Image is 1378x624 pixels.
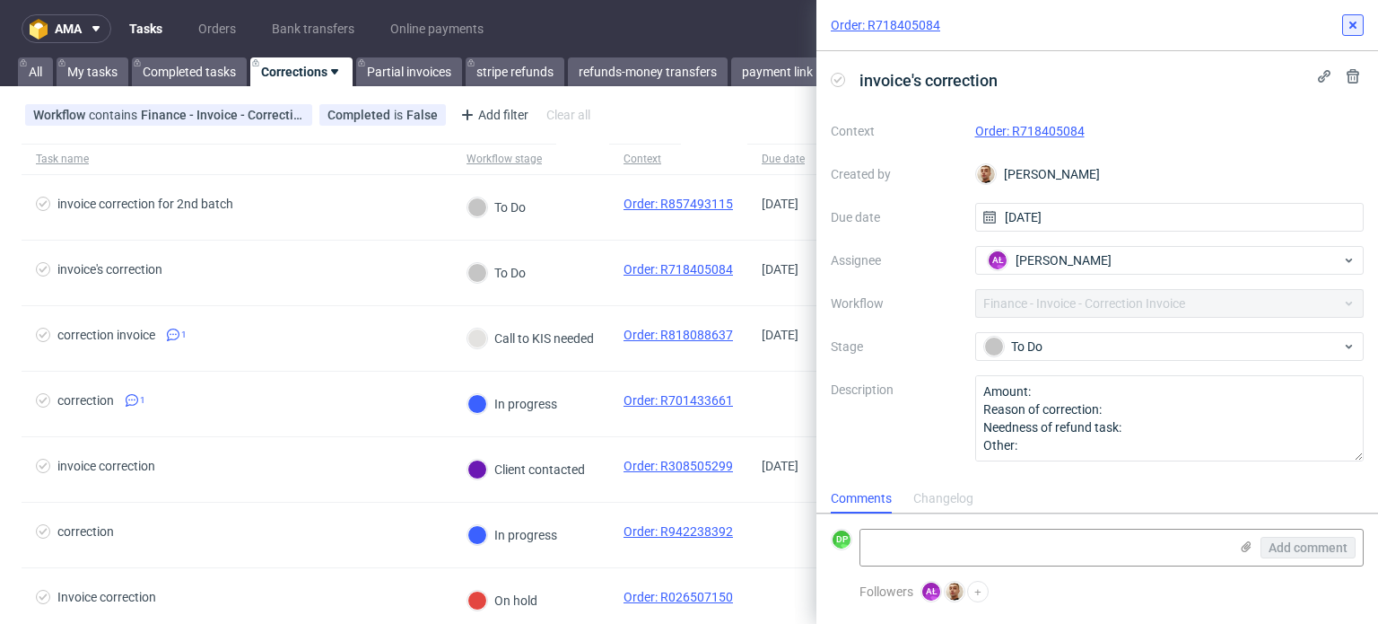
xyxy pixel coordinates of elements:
[394,108,406,122] span: is
[624,197,733,211] a: Order: R857493115
[453,101,532,129] div: Add filter
[18,57,53,86] a: All
[946,583,964,601] img: Bartłomiej Leśniczuk
[762,152,833,167] span: Due date
[624,459,733,473] a: Order: R308505299
[762,459,798,473] span: [DATE]
[831,379,961,458] label: Description
[188,14,247,43] a: Orders
[859,584,913,599] span: Followers
[467,525,557,545] div: In progress
[467,152,542,166] div: Workflow stage
[831,16,940,34] a: Order: R718405084
[624,152,667,166] div: Context
[913,485,973,514] div: Changelog
[141,108,304,122] div: Finance - Invoice - Correction Invoice
[731,57,824,86] a: payment link
[831,336,961,357] label: Stage
[261,14,365,43] a: Bank transfers
[467,591,537,611] div: On hold
[922,583,940,601] figcaption: AŁ
[975,124,1085,138] a: Order: R718405084
[55,22,82,35] span: ama
[831,250,961,271] label: Assignee
[967,581,989,602] button: +
[118,14,173,43] a: Tasks
[977,165,995,183] img: Bartłomiej Leśniczuk
[57,590,156,604] div: Invoice correction
[379,14,494,43] a: Online payments
[356,57,462,86] a: Partial invoices
[989,251,1007,269] figcaption: AŁ
[762,328,798,342] span: [DATE]
[984,337,1341,356] div: To Do
[57,524,114,539] div: correction
[22,14,111,43] button: ama
[467,329,594,348] div: Call to KIS needed
[36,152,438,167] span: Task name
[327,108,394,122] span: Completed
[624,524,733,539] a: Order: R942238392
[30,19,55,40] img: logo
[467,263,526,283] div: To Do
[624,590,733,604] a: Order: R026507150
[467,394,557,414] div: In progress
[762,197,798,211] span: [DATE]
[833,531,850,549] figcaption: DP
[181,328,187,342] span: 1
[543,102,594,127] div: Clear all
[1016,251,1112,269] span: [PERSON_NAME]
[57,393,114,408] div: correction
[624,328,733,342] a: Order: R818088637
[33,108,89,122] span: Workflow
[831,163,961,185] label: Created by
[831,207,961,228] label: Due date
[406,108,438,122] div: False
[467,460,585,479] div: Client contacted
[57,197,233,211] div: invoice correction for 2nd batch
[89,108,141,122] span: contains
[132,57,247,86] a: Completed tasks
[831,485,892,514] div: Comments
[466,57,564,86] a: stripe refunds
[624,393,733,408] a: Order: R701433661
[140,393,145,408] span: 1
[57,57,128,86] a: My tasks
[831,120,961,142] label: Context
[57,459,155,473] div: invoice correction
[762,262,798,277] span: [DATE]
[975,375,1365,461] textarea: Amount: Reason of correction: Needness of refund task: Other:
[57,328,155,342] div: correction invoice
[250,57,353,86] a: Corrections
[831,293,961,314] label: Workflow
[624,262,733,277] a: Order: R718405084
[57,262,162,277] div: invoice's correction
[568,57,728,86] a: refunds-money transfers
[852,66,1005,95] span: invoice's correction
[975,160,1365,189] div: [PERSON_NAME]
[467,198,526,217] div: To Do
